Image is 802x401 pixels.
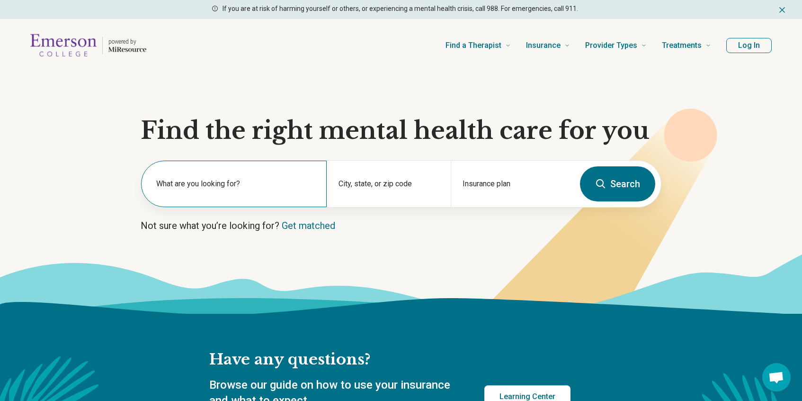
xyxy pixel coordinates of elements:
span: Find a Therapist [446,39,501,52]
span: Provider Types [585,39,637,52]
h1: Find the right mental health care for you [141,117,661,145]
p: powered by [108,38,146,46]
div: Open chat [762,363,791,392]
a: Provider Types [585,27,647,64]
h2: Have any questions? [209,350,570,370]
a: Treatments [662,27,711,64]
button: Dismiss [777,4,787,15]
a: Get matched [282,220,335,231]
p: Not sure what you’re looking for? [141,219,661,232]
span: Treatments [662,39,702,52]
button: Search [580,166,655,201]
button: Log In [726,38,772,53]
a: Home page [30,30,146,61]
span: Insurance [526,39,561,52]
p: If you are at risk of harming yourself or others, or experiencing a mental health crisis, call 98... [223,4,578,14]
a: Find a Therapist [446,27,511,64]
a: Insurance [526,27,570,64]
label: What are you looking for? [156,178,315,190]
